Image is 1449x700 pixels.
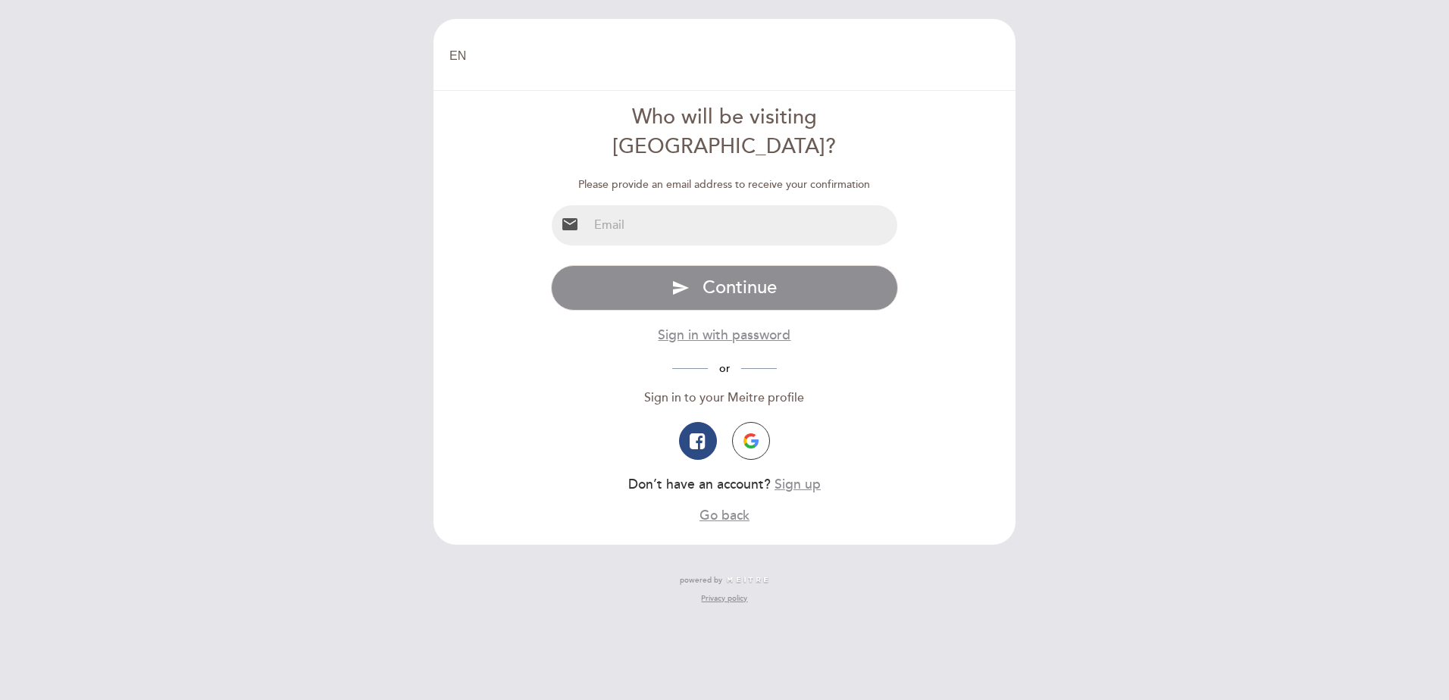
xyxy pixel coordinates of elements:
a: Privacy policy [701,593,747,604]
input: Email [588,205,898,245]
img: icon-google.png [743,433,759,448]
button: send Continue [551,265,899,311]
span: Don’t have an account? [628,477,771,492]
button: Go back [699,506,750,525]
a: powered by [680,575,769,586]
span: Continue [703,277,777,298]
div: Please provide an email address to receive your confirmation [551,177,899,192]
div: Sign in to your Meitre profile [551,389,899,407]
i: send [671,279,690,297]
button: Sign in with password [658,326,790,345]
span: or [708,362,741,375]
div: Who will be visiting [GEOGRAPHIC_DATA]? [551,103,899,162]
img: MEITRE [726,577,769,584]
span: powered by [680,575,722,586]
i: email [561,215,579,233]
button: Sign up [775,475,821,494]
